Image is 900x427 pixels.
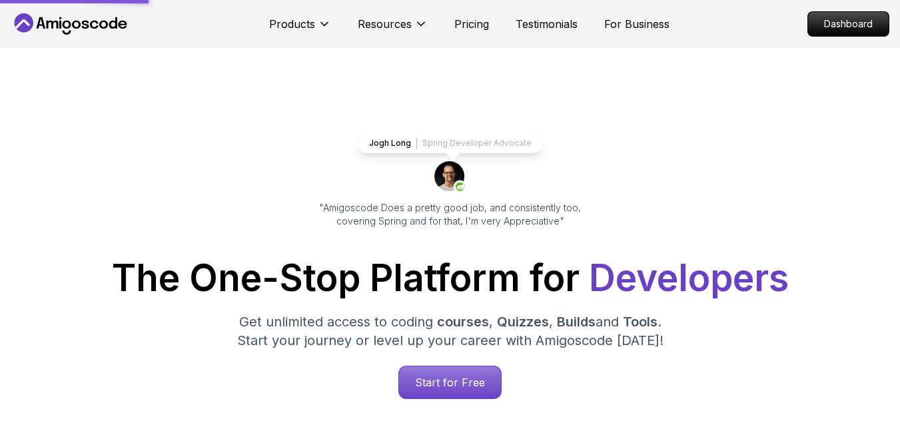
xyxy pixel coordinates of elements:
a: For Business [604,16,670,32]
a: Start for Free [398,366,502,399]
p: Start for Free [399,366,501,398]
p: Resources [358,16,412,32]
a: Dashboard [807,11,889,37]
p: Jogh Long [369,138,411,149]
span: Quizzes [497,314,549,330]
button: Products [269,16,331,43]
p: Products [269,16,315,32]
span: Developers [589,256,789,300]
p: "Amigoscode Does a pretty good job, and consistently too, covering Spring and for that, I'm very ... [301,201,600,228]
a: Testimonials [516,16,578,32]
a: Pricing [454,16,489,32]
span: Tools [623,314,658,330]
img: josh long [434,161,466,193]
p: Spring Developer Advocate [422,138,532,149]
button: Resources [358,16,428,43]
span: Builds [557,314,596,330]
p: Dashboard [808,12,889,36]
h1: The One-Stop Platform for [11,260,889,296]
span: courses [437,314,489,330]
p: Get unlimited access to coding , , and . Start your journey or level up your career with Amigosco... [226,312,674,350]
